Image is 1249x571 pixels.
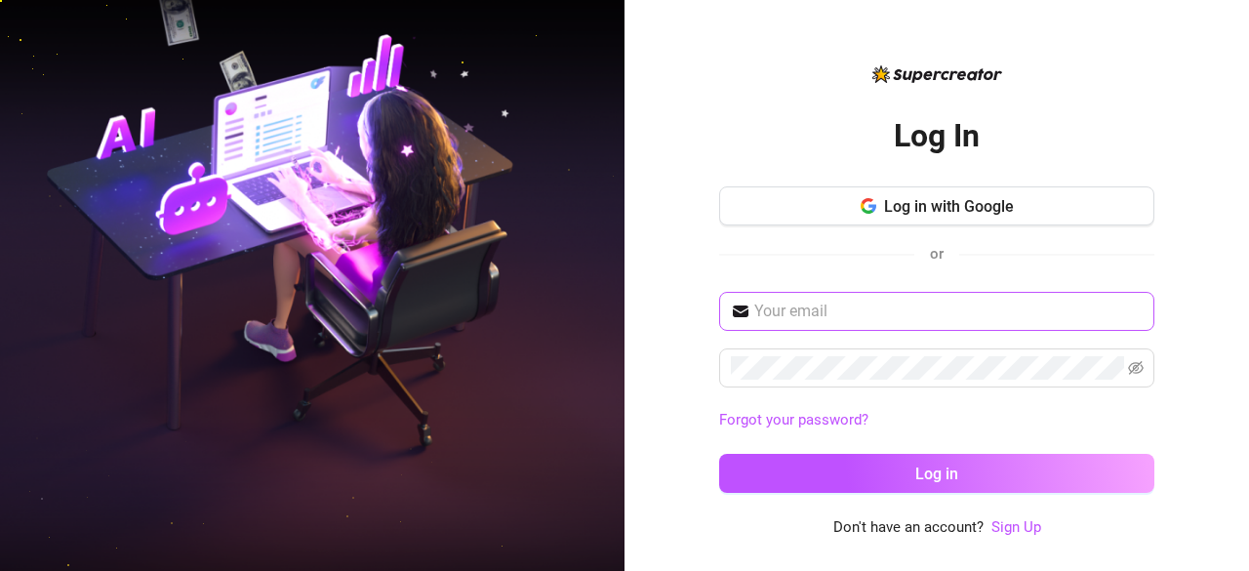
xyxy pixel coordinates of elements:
input: Your email [754,300,1143,323]
span: Log in with Google [884,197,1014,216]
a: Sign Up [991,518,1041,536]
a: Forgot your password? [719,409,1154,432]
span: eye-invisible [1128,360,1144,376]
span: or [930,245,944,263]
a: Sign Up [991,516,1041,540]
button: Log in with Google [719,186,1154,225]
h2: Log In [894,116,980,156]
span: Don't have an account? [833,516,984,540]
a: Forgot your password? [719,411,868,428]
span: Log in [915,465,958,483]
button: Log in [719,454,1154,493]
img: logo-BBDzfeDw.svg [872,65,1002,83]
